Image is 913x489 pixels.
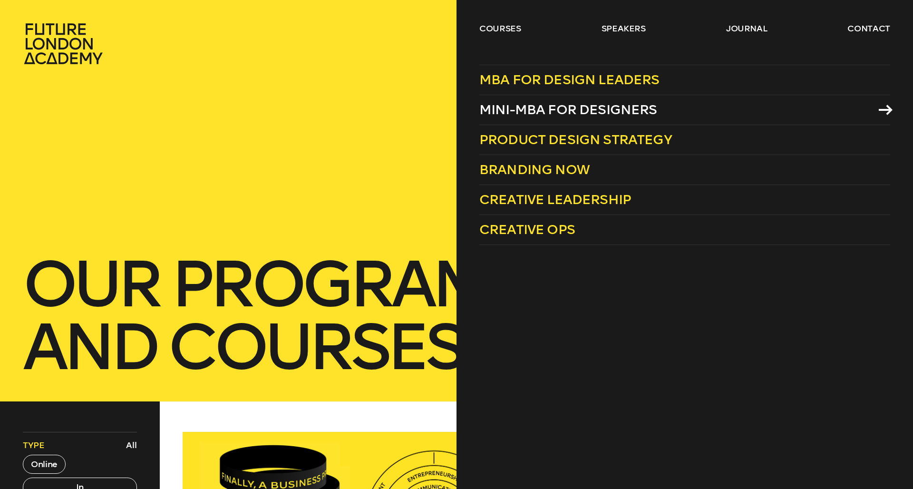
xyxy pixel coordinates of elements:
a: MBA for Design Leaders [479,65,890,95]
a: speakers [602,23,646,34]
a: courses [479,23,521,34]
span: MBA for Design Leaders [479,72,660,88]
span: Branding Now [479,162,590,177]
a: Creative Leadership [479,185,890,215]
a: Branding Now [479,155,890,185]
span: Creative Leadership [479,192,631,207]
a: Creative Ops [479,215,890,245]
a: contact [847,23,890,34]
span: Product Design Strategy [479,132,672,147]
span: Creative Ops [479,222,575,237]
a: Product Design Strategy [479,125,890,155]
span: Mini-MBA for Designers [479,102,657,117]
a: Mini-MBA for Designers [479,95,890,125]
a: journal [726,23,767,34]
